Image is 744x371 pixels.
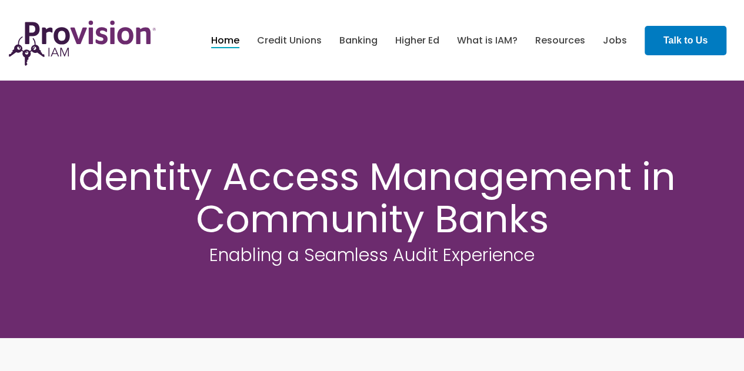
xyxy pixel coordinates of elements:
[535,31,585,51] a: Resources
[37,245,708,265] h3: Enabling a Seamless Audit Experience
[339,31,378,51] a: Banking
[9,21,156,66] img: ProvisionIAM-Logo-Purple
[457,31,518,51] a: What is IAM?
[202,22,636,59] nav: menu
[69,150,676,246] span: Identity Access Management in Community Banks
[663,35,708,45] strong: Talk to Us
[395,31,439,51] a: Higher Ed
[211,31,239,51] a: Home
[603,31,627,51] a: Jobs
[645,26,726,55] a: Talk to Us
[257,31,322,51] a: Credit Unions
